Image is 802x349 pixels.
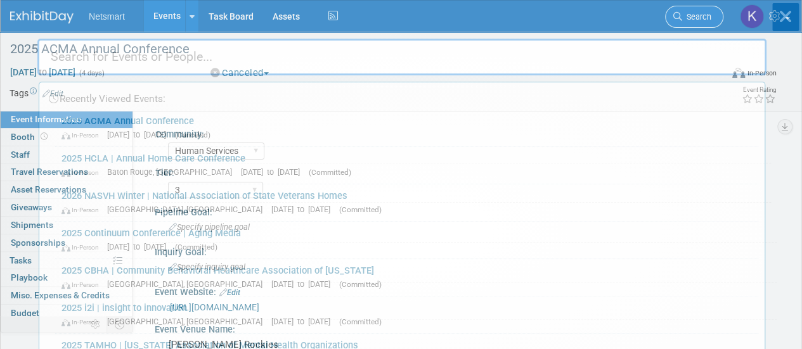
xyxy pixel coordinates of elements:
span: In-Person [61,206,105,214]
span: [DATE] to [DATE] [107,130,172,139]
span: [DATE] to [DATE] [107,242,172,251]
input: Search for Events or People... [37,39,766,75]
a: 2025 Continuum Conference | Aging Media In-Person [DATE] to [DATE] (Committed) [55,222,758,258]
span: In-Person [61,131,105,139]
a: 2025 ACMA Annual Conference In-Person [DATE] to [DATE] (Canceled) [55,110,758,146]
span: Baton Rouge, [GEOGRAPHIC_DATA] [107,167,238,177]
span: In-Person [61,281,105,289]
span: (Committed) [175,243,217,251]
span: In-Person [61,318,105,326]
a: 2025 i2i | insight to innovation In-Person [GEOGRAPHIC_DATA], [GEOGRAPHIC_DATA] [DATE] to [DATE] ... [55,296,758,333]
span: (Committed) [339,317,382,326]
span: (Committed) [339,205,382,214]
span: [GEOGRAPHIC_DATA], [GEOGRAPHIC_DATA] [107,317,269,326]
span: In-Person [61,243,105,251]
span: [DATE] to [DATE] [241,167,306,177]
a: 2026 NASVH Winter | National Association of State Veterans Homes In-Person [GEOGRAPHIC_DATA], [GE... [55,184,758,221]
a: 2025 CBHA | Community Behavioral Healthcare Association of [US_STATE] In-Person [GEOGRAPHIC_DATA]... [55,259,758,296]
a: 2025 HCLA | Annual Home Care Conference In-Person Baton Rouge, [GEOGRAPHIC_DATA] [DATE] to [DATE]... [55,147,758,184]
span: (Canceled) [175,130,210,139]
span: [GEOGRAPHIC_DATA], [GEOGRAPHIC_DATA] [107,279,269,289]
span: [DATE] to [DATE] [271,205,337,214]
span: [GEOGRAPHIC_DATA], [GEOGRAPHIC_DATA] [107,205,269,214]
span: In-Person [61,168,105,177]
span: (Committed) [339,280,382,289]
span: [DATE] to [DATE] [271,279,337,289]
div: Recently Viewed Events: [46,82,758,110]
span: (Committed) [309,168,351,177]
span: [DATE] to [DATE] [271,317,337,326]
